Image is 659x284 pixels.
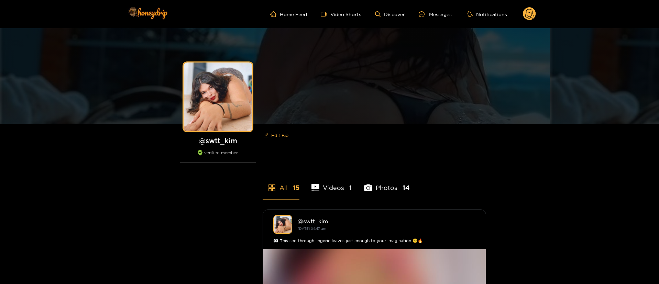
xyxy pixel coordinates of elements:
[271,132,288,139] span: Edit Bio
[403,183,409,192] span: 14
[180,136,256,145] h1: @ swtt_kim
[273,215,292,234] img: swtt_kim
[465,11,509,18] button: Notifications
[263,168,299,199] li: All
[419,10,452,18] div: Messages
[263,130,290,141] button: editEdit Bio
[298,218,475,224] div: @ swtt_kim
[321,11,361,17] a: Video Shorts
[180,150,256,163] div: verified member
[311,168,352,199] li: Videos
[321,11,330,17] span: video-camera
[349,183,352,192] span: 1
[270,11,307,17] a: Home Feed
[268,184,276,192] span: appstore
[375,11,405,17] a: Discover
[293,183,299,192] span: 15
[364,168,409,199] li: Photos
[264,133,268,138] span: edit
[298,227,326,230] small: [DATE] 04:47 am
[270,11,280,17] span: home
[273,237,475,244] div: 👀 This see-through lingerie leaves just enough to your imagination 😏🔥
